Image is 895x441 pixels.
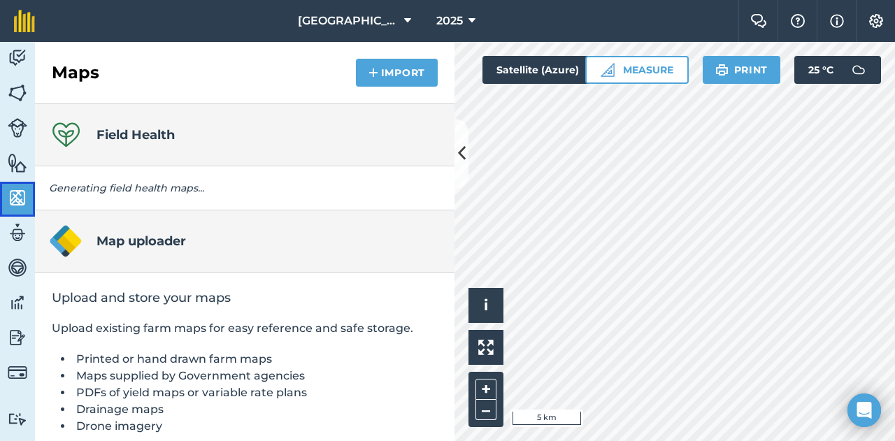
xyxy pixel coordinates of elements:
[715,62,729,78] img: svg+xml;base64,PHN2ZyB4bWxucz0iaHR0cDovL3d3dy53My5vcmcvMjAwMC9zdmciIHdpZHRoPSIxOSIgaGVpZ2h0PSIyNC...
[73,351,438,368] li: Printed or hand drawn farm maps
[8,327,27,348] img: svg+xml;base64,PD94bWwgdmVyc2lvbj0iMS4wIiBlbmNvZGluZz0idXRmLTgiPz4KPCEtLSBHZW5lcmF0b3I6IEFkb2JlIE...
[475,379,496,400] button: +
[436,13,463,29] span: 2025
[789,14,806,28] img: A question mark icon
[52,62,99,84] h2: Maps
[845,56,873,84] img: svg+xml;base64,PD94bWwgdmVyc2lvbj0iMS4wIiBlbmNvZGluZz0idXRmLTgiPz4KPCEtLSBHZW5lcmF0b3I6IEFkb2JlIE...
[356,59,438,87] button: Import
[808,56,833,84] span: 25 ° C
[49,224,83,258] img: Map uploader logo
[484,296,488,314] span: i
[703,56,781,84] button: Print
[601,63,615,77] img: Ruler icon
[8,363,27,382] img: svg+xml;base64,PD94bWwgdmVyc2lvbj0iMS4wIiBlbmNvZGluZz0idXRmLTgiPz4KPCEtLSBHZW5lcmF0b3I6IEFkb2JlIE...
[368,64,378,81] img: svg+xml;base64,PHN2ZyB4bWxucz0iaHR0cDovL3d3dy53My5vcmcvMjAwMC9zdmciIHdpZHRoPSIxNCIgaGVpZ2h0PSIyNC...
[585,56,689,84] button: Measure
[8,152,27,173] img: svg+xml;base64,PHN2ZyB4bWxucz0iaHR0cDovL3d3dy53My5vcmcvMjAwMC9zdmciIHdpZHRoPSI1NiIgaGVpZ2h0PSI2MC...
[52,320,438,337] p: Upload existing farm maps for easy reference and safe storage.
[73,384,438,401] li: PDFs of yield maps or variable rate plans
[750,14,767,28] img: Two speech bubbles overlapping with the left bubble in the forefront
[14,10,35,32] img: fieldmargin Logo
[868,14,885,28] img: A cog icon
[847,393,881,427] div: Open Intercom Messenger
[8,118,27,138] img: svg+xml;base64,PD94bWwgdmVyc2lvbj0iMS4wIiBlbmNvZGluZz0idXRmLTgiPz4KPCEtLSBHZW5lcmF0b3I6IEFkb2JlIE...
[8,222,27,243] img: svg+xml;base64,PD94bWwgdmVyc2lvbj0iMS4wIiBlbmNvZGluZz0idXRmLTgiPz4KPCEtLSBHZW5lcmF0b3I6IEFkb2JlIE...
[73,401,438,418] li: Drainage maps
[96,125,175,145] h4: Field Health
[49,182,204,194] em: Generating field health maps...
[468,288,503,323] button: i
[8,82,27,103] img: svg+xml;base64,PHN2ZyB4bWxucz0iaHR0cDovL3d3dy53My5vcmcvMjAwMC9zdmciIHdpZHRoPSI1NiIgaGVpZ2h0PSI2MC...
[73,368,438,384] li: Maps supplied by Government agencies
[482,56,617,84] button: Satellite (Azure)
[8,187,27,208] img: svg+xml;base64,PHN2ZyB4bWxucz0iaHR0cDovL3d3dy53My5vcmcvMjAwMC9zdmciIHdpZHRoPSI1NiIgaGVpZ2h0PSI2MC...
[794,56,881,84] button: 25 °C
[8,292,27,313] img: svg+xml;base64,PD94bWwgdmVyc2lvbj0iMS4wIiBlbmNvZGluZz0idXRmLTgiPz4KPCEtLSBHZW5lcmF0b3I6IEFkb2JlIE...
[8,412,27,426] img: svg+xml;base64,PD94bWwgdmVyc2lvbj0iMS4wIiBlbmNvZGluZz0idXRmLTgiPz4KPCEtLSBHZW5lcmF0b3I6IEFkb2JlIE...
[298,13,399,29] span: [GEOGRAPHIC_DATA]
[8,257,27,278] img: svg+xml;base64,PD94bWwgdmVyc2lvbj0iMS4wIiBlbmNvZGluZz0idXRmLTgiPz4KPCEtLSBHZW5lcmF0b3I6IEFkb2JlIE...
[52,289,438,306] h2: Upload and store your maps
[96,231,186,251] h4: Map uploader
[475,400,496,420] button: –
[73,418,438,435] li: Drone imagery
[830,13,844,29] img: svg+xml;base64,PHN2ZyB4bWxucz0iaHR0cDovL3d3dy53My5vcmcvMjAwMC9zdmciIHdpZHRoPSIxNyIgaGVpZ2h0PSIxNy...
[478,340,494,355] img: Four arrows, one pointing top left, one top right, one bottom right and the last bottom left
[8,48,27,68] img: svg+xml;base64,PD94bWwgdmVyc2lvbj0iMS4wIiBlbmNvZGluZz0idXRmLTgiPz4KPCEtLSBHZW5lcmF0b3I6IEFkb2JlIE...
